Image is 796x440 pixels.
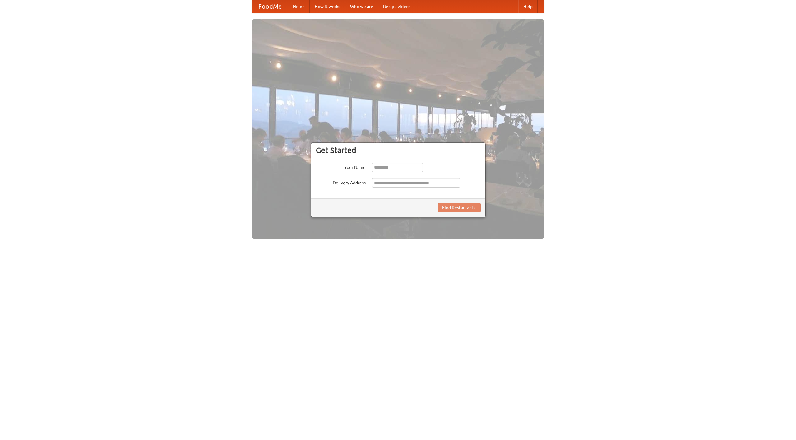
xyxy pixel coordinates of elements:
a: Who we are [345,0,378,13]
label: Your Name [316,163,366,170]
label: Delivery Address [316,178,366,186]
a: Recipe videos [378,0,415,13]
a: Home [288,0,310,13]
a: How it works [310,0,345,13]
a: Help [518,0,538,13]
a: FoodMe [252,0,288,13]
h3: Get Started [316,146,481,155]
button: Find Restaurants! [438,203,481,212]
